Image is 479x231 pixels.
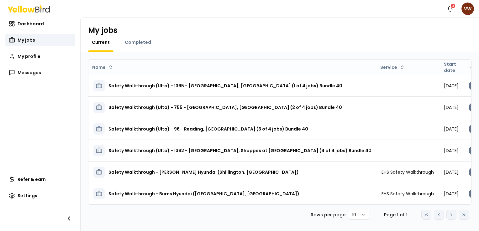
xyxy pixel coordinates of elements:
[469,189,478,198] div: 0
[18,192,37,199] span: Settings
[18,69,41,76] span: Messages
[382,191,434,197] span: EHS Safety Walkthrough
[444,3,456,15] button: 3
[125,39,151,45] span: Completed
[380,212,411,218] div: Page 1 of 1
[311,212,345,218] p: Rows per page
[439,60,464,75] th: Start date
[88,25,118,35] h1: My jobs
[469,124,478,134] div: 0
[108,188,299,199] h3: Safety Walkthrough - Burns Hyundai ([GEOGRAPHIC_DATA], [GEOGRAPHIC_DATA])
[108,80,342,91] h3: Safety Walkthrough (Ulta) - 1395 - [GEOGRAPHIC_DATA], [GEOGRAPHIC_DATA] (1 of 4 jobs) Bundle 40
[88,39,113,45] a: Current
[90,62,116,72] button: Name
[444,104,459,110] span: [DATE]
[18,176,46,182] span: Refer & earn
[469,103,478,112] div: 0
[469,167,478,177] div: 0
[5,173,75,186] a: Refer & earn
[18,53,40,59] span: My profile
[108,102,342,113] h3: Safety Walkthrough (Ulta) - 755 - [GEOGRAPHIC_DATA], [GEOGRAPHIC_DATA] (2 of 4 jobs) Bundle 40
[444,147,459,154] span: [DATE]
[5,66,75,79] a: Messages
[444,126,459,132] span: [DATE]
[444,169,459,175] span: [DATE]
[5,18,75,30] a: Dashboard
[5,189,75,202] a: Settings
[5,34,75,46] a: My jobs
[108,167,299,178] h3: Safety Walkthrough - [PERSON_NAME] Hyundai (Shillington, [GEOGRAPHIC_DATA])
[461,3,474,15] span: VW
[469,81,478,90] div: 0
[18,37,35,43] span: My jobs
[380,64,397,70] span: Service
[382,169,434,175] span: EHS Safety Walkthrough
[92,39,110,45] span: Current
[92,64,106,70] span: Name
[444,83,459,89] span: [DATE]
[108,145,371,156] h3: Safety Walkthrough (Ulta) - 1362 - [GEOGRAPHIC_DATA], Shoppes at [GEOGRAPHIC_DATA] (4 of 4 jobs) ...
[378,62,407,72] button: Service
[469,146,478,155] div: 0
[121,39,155,45] a: Completed
[18,21,44,27] span: Dashboard
[5,50,75,63] a: My profile
[450,3,456,9] div: 3
[444,191,459,197] span: [DATE]
[108,123,308,135] h3: Safety Walkthrough (Ulta) - 96 - Reading, [GEOGRAPHIC_DATA] (3 of 4 jobs) Bundle 40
